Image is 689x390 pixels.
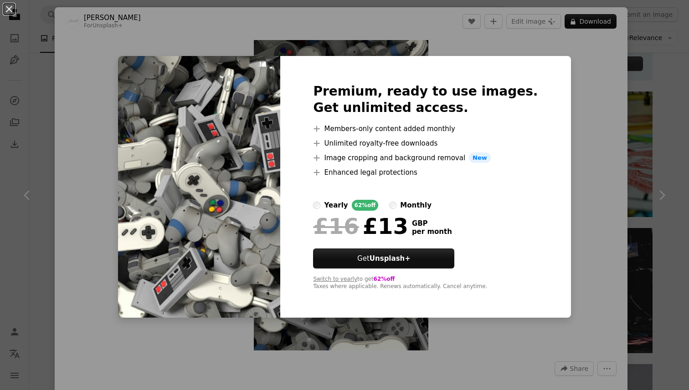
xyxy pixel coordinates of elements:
img: premium_photo-1687854992749-e15cba89631d [118,56,280,318]
li: Enhanced legal protections [313,167,538,178]
button: GetUnsplash+ [313,248,454,268]
span: New [469,152,491,163]
div: £13 [313,214,408,238]
div: to get Taxes where applicable. Renews automatically. Cancel anytime. [313,276,538,290]
span: 62% off [374,276,395,282]
span: per month [412,228,452,236]
li: Image cropping and background removal [313,152,538,163]
input: yearly62%off [313,202,320,209]
span: £16 [313,214,359,238]
li: Members-only content added monthly [313,123,538,134]
span: GBP [412,219,452,228]
div: 62% off [352,200,379,211]
button: Switch to yearly [313,276,357,283]
h2: Premium, ready to use images. Get unlimited access. [313,83,538,116]
div: monthly [400,200,432,211]
div: yearly [324,200,348,211]
strong: Unsplash+ [370,254,411,263]
li: Unlimited royalty-free downloads [313,138,538,149]
input: monthly [389,202,396,209]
